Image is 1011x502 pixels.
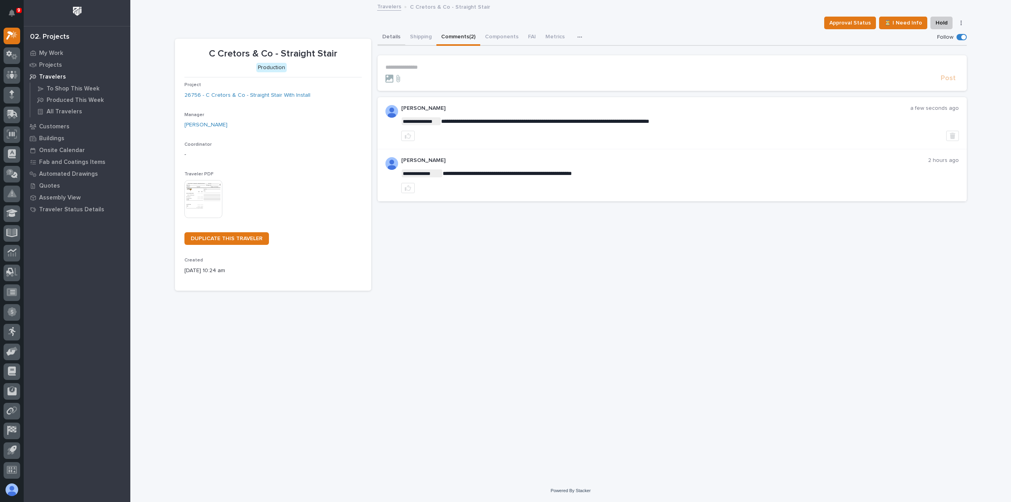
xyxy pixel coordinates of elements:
[24,132,130,144] a: Buildings
[10,9,20,22] div: Notifications9
[184,258,203,263] span: Created
[24,203,130,215] a: Traveler Status Details
[184,267,362,275] p: [DATE] 10:24 am
[191,236,263,241] span: DUPLICATE THIS TRAVELER
[401,157,928,164] p: [PERSON_NAME]
[405,29,436,46] button: Shipping
[941,74,956,83] span: Post
[523,29,541,46] button: FAI
[401,131,415,141] button: like this post
[17,8,20,13] p: 9
[39,206,104,213] p: Traveler Status Details
[24,47,130,59] a: My Work
[184,83,201,87] span: Project
[24,168,130,180] a: Automated Drawings
[910,105,959,112] p: a few seconds ago
[184,48,362,60] p: C Cretors & Co - Straight Stair
[930,17,953,29] button: Hold
[184,142,212,147] span: Coordinator
[541,29,569,46] button: Metrics
[30,33,70,41] div: 02. Projects
[436,29,480,46] button: Comments (2)
[256,63,287,73] div: Production
[30,83,130,94] a: To Shop This Week
[401,105,910,112] p: [PERSON_NAME]
[938,74,959,83] button: Post
[410,2,490,11] p: C Cretors & Co - Straight Stair
[47,85,100,92] p: To Shop This Week
[551,488,590,493] a: Powered By Stacker
[377,2,401,11] a: Travelers
[184,91,310,100] a: 26756 - C Cretors & Co - Straight Stair With Install
[39,182,60,190] p: Quotes
[824,17,876,29] button: Approval Status
[385,157,398,170] img: AOh14GjTRfkD1oUMcB0TemJ99d1W6S72D1qI3y53uSh2WIfob9-94IqIlJUlukijh7zEU6q04HSlcabwtpdPkUfvSgFdPLuR9...
[39,50,63,57] p: My Work
[4,5,20,21] button: Notifications
[401,183,415,193] button: like this post
[184,172,214,177] span: Traveler PDF
[39,135,64,142] p: Buildings
[24,144,130,156] a: Onsite Calendar
[24,71,130,83] a: Travelers
[39,73,66,81] p: Travelers
[184,121,227,129] a: [PERSON_NAME]
[884,18,922,28] span: ⏳ I Need Info
[936,18,947,28] span: Hold
[39,159,105,166] p: Fab and Coatings Items
[30,94,130,105] a: Produced This Week
[24,120,130,132] a: Customers
[829,18,871,28] span: Approval Status
[24,192,130,203] a: Assembly View
[47,108,82,115] p: All Travelers
[24,59,130,71] a: Projects
[4,481,20,498] button: users-avatar
[24,180,130,192] a: Quotes
[928,157,959,164] p: 2 hours ago
[946,131,959,141] button: Delete post
[879,17,927,29] button: ⏳ I Need Info
[70,4,85,19] img: Workspace Logo
[47,97,104,104] p: Produced This Week
[937,34,953,41] p: Follow
[184,113,204,117] span: Manager
[184,232,269,245] a: DUPLICATE THIS TRAVELER
[184,150,362,159] p: -
[24,156,130,168] a: Fab and Coatings Items
[39,62,62,69] p: Projects
[480,29,523,46] button: Components
[39,171,98,178] p: Automated Drawings
[385,105,398,118] img: ALV-UjW1D-ML-FnCt4FgU8x4S79KJqwX3TQHk7UYGtoy9jV5yY8fpjVEvRQNbvDwvk-GQ6vc8cB5lOH07uFCwEYx9Ysx_wxRe...
[39,194,81,201] p: Assembly View
[39,147,85,154] p: Onsite Calendar
[378,29,405,46] button: Details
[30,106,130,117] a: All Travelers
[39,123,70,130] p: Customers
